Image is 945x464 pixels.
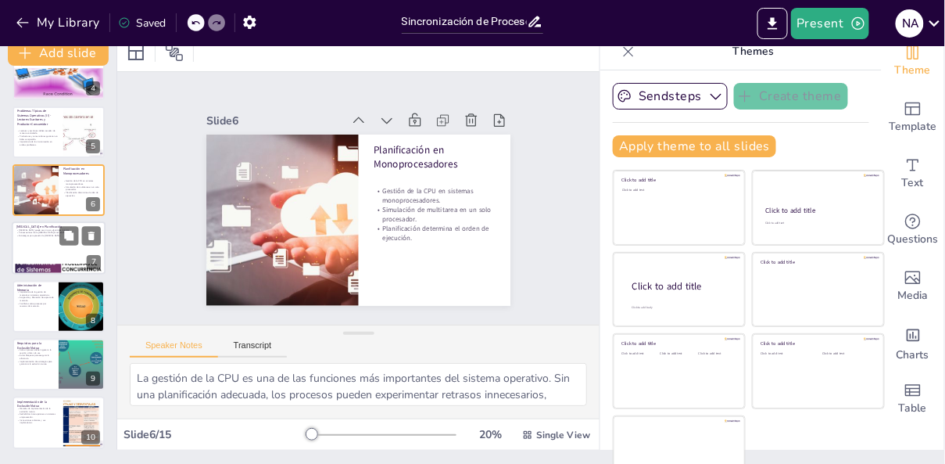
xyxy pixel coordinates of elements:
button: Sendsteps [613,83,728,110]
button: Speaker Notes [130,340,218,358]
span: Single View [536,429,590,441]
span: Text [902,174,924,192]
div: 9 [86,372,100,386]
div: Add a table [882,371,944,427]
p: Requisitos para la Exclusión Mutua [17,341,54,350]
p: Productores y consumidores gestionan un búfer compartido. [17,135,59,140]
p: Implementación de estrategias para garantizar la exclusión mutua. [17,360,54,365]
span: Template [890,118,937,135]
p: Conflictos entre procesos por recursos de memoria. [17,302,54,308]
div: Click to add text [765,221,869,225]
div: 20 % [472,427,510,442]
div: Add text boxes [882,146,944,202]
p: Consecuencias de la [MEDICAL_DATA] en el rendimiento. [16,232,101,235]
p: Planificación en Monoprocesadores [63,167,100,175]
span: Questions [888,231,939,248]
div: Click to add text [660,352,696,356]
div: 8 [13,281,105,333]
div: Add images, graphics, shapes or video [882,258,944,315]
div: 6 [13,164,105,216]
div: 5 [13,106,105,158]
div: Add ready made slides [882,89,944,146]
p: Estrategias para prevenir la [MEDICAL_DATA]. [16,235,101,238]
div: Change the overall theme [882,33,944,89]
button: Duplicate Slide [59,227,78,246]
button: Apply theme to all slides [613,135,776,157]
div: Click to add body [632,305,731,309]
div: Click to add text [699,352,734,356]
p: Administración de Memoria [17,283,54,292]
p: Implementación de la Exclusión Mutua [17,400,59,408]
div: Click to add title [761,259,873,265]
div: 4 [13,48,105,99]
textarea: La gestión de la CPU es una de las funciones más importantes del sistema operativo. Sin una plani... [130,363,587,406]
p: Themes [641,33,866,70]
button: Delete Slide [82,227,101,246]
span: Theme [895,62,931,79]
p: Deshabilitar interrupciones en sistemas uniprocesador. [17,412,59,418]
span: Table [899,400,927,417]
div: 7 [12,222,106,275]
span: Charts [897,347,929,364]
div: Click to add title [766,206,870,215]
p: Problemas Típicos de Sistemas Operativos (II) - Lectores-Escritores y Productor-Consumidor [17,109,59,126]
div: Saved [118,16,166,31]
div: Click to add title [761,340,873,347]
div: Add charts and graphs [882,315,944,371]
div: 4 [86,81,100,95]
button: N A [896,8,924,39]
span: Position [165,43,184,62]
div: Get real-time input from your audience [882,202,944,258]
div: Click to add title [632,279,732,293]
div: Click to add text [622,352,657,356]
div: 8 [86,314,100,328]
div: Click to add text [761,352,811,356]
p: Planificación determina el orden de ejecución. [318,218,362,341]
p: Simulación de multitarea en un solo procesador. [336,214,380,337]
p: Simulación de multitarea en un solo procesador. [63,185,100,191]
p: Evitar bloqueos para asegurar la eficiencia. [17,354,54,360]
span: Media [898,287,929,304]
p: Solo un proceso debe ingresar a la sección crítica a la vez. [17,349,54,354]
p: Importancia de la gestión de memoria en sistemas operativos. [17,290,54,296]
div: Click to add text [622,189,734,192]
div: 5 [86,139,100,153]
p: Planificación en Monoprocesadores [388,202,441,327]
p: Gestión de la CPU en sistemas monoprocesadores. [355,210,399,333]
div: Layout [123,40,149,65]
p: Asignación y liberación de espacio de memoria. [17,297,54,302]
div: Slide 6 / 15 [123,427,306,442]
div: 9 [13,339,105,390]
div: 6 [86,197,100,211]
button: Create theme [734,83,848,110]
button: Present [791,8,869,39]
button: Export to PowerPoint [757,8,788,39]
button: My Library [12,10,106,35]
p: [MEDICAL_DATA] en Planificación [16,225,101,229]
p: Métodos de implementación de la exclusión mutua. [17,407,59,412]
p: Lectores y escritores deben acceder de manera controlada. [17,129,59,135]
button: Add slide [8,41,109,66]
div: N A [896,9,924,38]
div: 10 [81,430,100,444]
div: Click to add text [822,352,872,356]
div: Click to add title [622,340,734,347]
p: Planificación determina el orden de ejecución. [63,192,100,197]
div: 10 [13,397,105,448]
p: [MEDICAL_DATA] puede ocurrir por algoritmos injustos. [16,228,101,232]
button: Transcript [218,340,288,358]
p: Gestión de la CPU en sistemas monoprocesadores. [63,180,100,185]
div: 7 [87,256,101,270]
div: Click to add title [622,177,734,183]
p: Importancia de la sincronización en ambos problemas. [17,140,59,146]
input: Insert title [402,10,528,33]
div: Slide 6 [396,31,438,167]
p: Tipos de recursos en deadlock: reutilizables y consumibles. [17,63,100,67]
p: Instrucciones atómicas y sus implicaciones. [17,419,59,424]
